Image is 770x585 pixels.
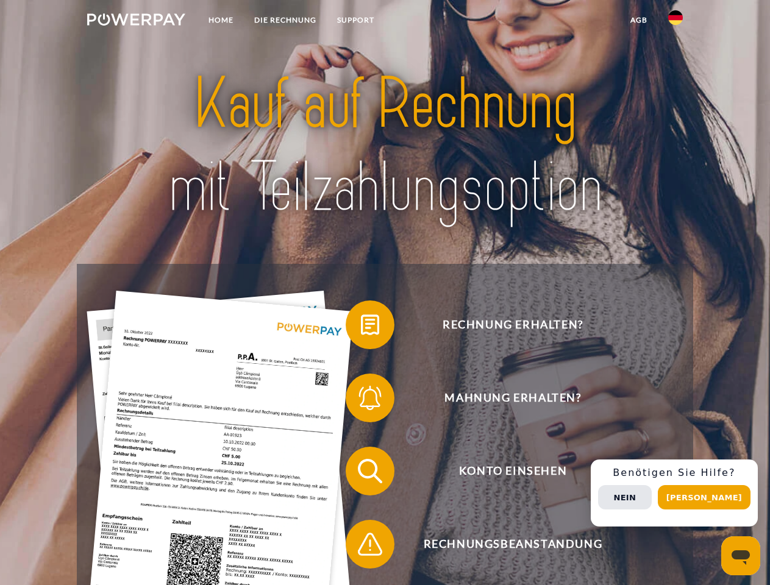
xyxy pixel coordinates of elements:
button: Konto einsehen [346,447,663,495]
span: Mahnung erhalten? [363,374,662,422]
iframe: Schaltfläche zum Öffnen des Messaging-Fensters [721,536,760,575]
span: Rechnungsbeanstandung [363,520,662,569]
h3: Benötigen Sie Hilfe? [598,467,750,479]
a: SUPPORT [327,9,385,31]
button: [PERSON_NAME] [658,485,750,509]
span: Rechnung erhalten? [363,300,662,349]
a: DIE RECHNUNG [244,9,327,31]
img: de [668,10,683,25]
img: qb_bell.svg [355,383,385,413]
a: Home [198,9,244,31]
button: Mahnung erhalten? [346,374,663,422]
img: title-powerpay_de.svg [116,58,654,233]
img: qb_warning.svg [355,529,385,559]
button: Nein [598,485,652,509]
a: agb [620,9,658,31]
div: Schnellhilfe [591,459,758,526]
img: qb_search.svg [355,456,385,486]
img: qb_bill.svg [355,310,385,340]
span: Konto einsehen [363,447,662,495]
button: Rechnung erhalten? [346,300,663,349]
button: Rechnungsbeanstandung [346,520,663,569]
img: logo-powerpay-white.svg [87,13,185,26]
